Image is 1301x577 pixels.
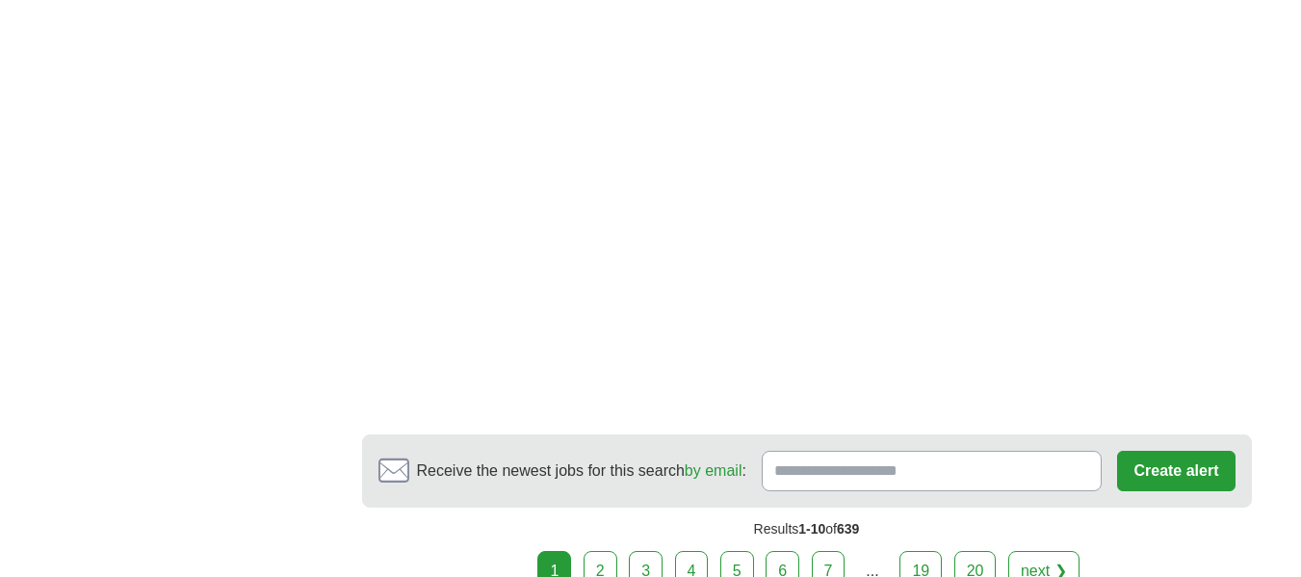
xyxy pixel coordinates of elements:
div: Results of [362,508,1252,551]
span: 1-10 [798,521,825,537]
a: by email [685,462,742,479]
button: Create alert [1117,451,1235,491]
span: 639 [837,521,859,537]
span: Receive the newest jobs for this search : [417,459,746,483]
